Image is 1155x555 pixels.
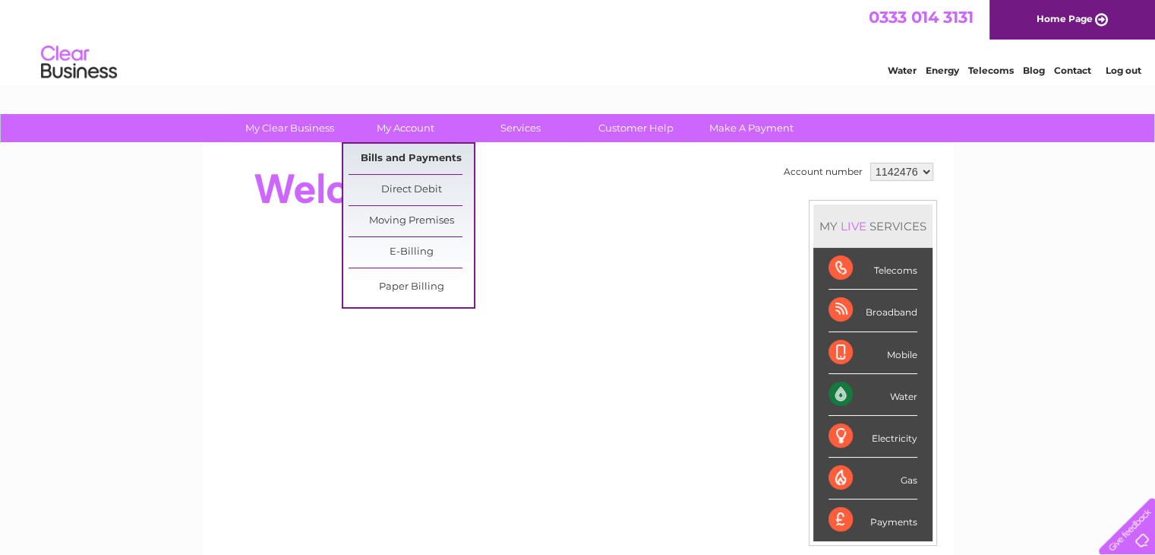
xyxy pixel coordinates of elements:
div: Electricity [828,416,917,458]
div: Gas [828,458,917,499]
a: Telecoms [968,65,1014,76]
div: Water [828,374,917,416]
a: Customer Help [573,114,699,142]
div: Mobile [828,332,917,374]
a: Log out [1105,65,1141,76]
a: 0333 014 3131 [869,8,974,27]
div: MY SERVICES [813,205,933,248]
a: My Clear Business [227,114,352,142]
a: Water [888,65,917,76]
a: Services [458,114,583,142]
div: Payments [828,499,917,541]
a: My Account [342,114,468,142]
a: Moving Premises [349,206,474,236]
a: Blog [1023,65,1045,76]
div: Telecoms [828,248,917,290]
div: Broadband [828,290,917,331]
img: logo.png [40,40,118,86]
a: Bills and Payments [349,144,474,174]
td: Account number [780,159,866,185]
a: Energy [926,65,959,76]
div: LIVE [838,219,869,233]
div: Clear Business is a trading name of Verastar Limited (registered in [GEOGRAPHIC_DATA] No. 3667643... [219,8,937,74]
a: Paper Billing [349,272,474,303]
a: E-Billing [349,237,474,268]
a: Direct Debit [349,175,474,205]
a: Contact [1054,65,1091,76]
a: Make A Payment [689,114,814,142]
